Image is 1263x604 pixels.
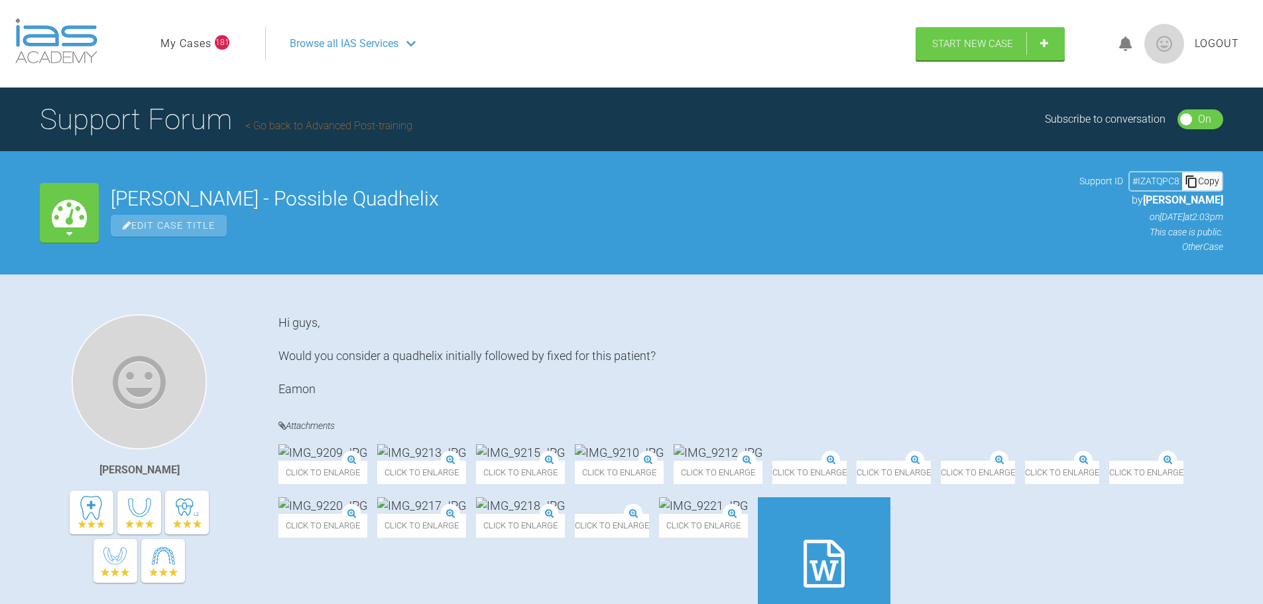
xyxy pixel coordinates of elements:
[278,497,367,514] img: IMG_9220.JPG
[1109,461,1183,484] span: Click to enlarge
[1025,461,1099,484] span: Click to enlarge
[1130,174,1182,188] div: # IZATQPC8
[278,514,367,537] span: Click to enlarge
[916,27,1065,60] a: Start New Case
[772,461,847,484] span: Click to enlarge
[111,189,1067,209] h2: [PERSON_NAME] - Possible Quadhelix
[245,119,412,132] a: Go back to Advanced Post-training
[377,461,466,484] span: Click to enlarge
[674,461,762,484] span: Click to enlarge
[674,444,762,461] img: IMG_9212.JPG
[111,215,227,237] span: Edit Case Title
[1079,192,1223,209] p: by
[99,461,180,479] div: [PERSON_NAME]
[575,514,649,537] span: Click to enlarge
[1045,111,1166,128] div: Subscribe to conversation
[1182,172,1222,190] div: Copy
[278,444,367,461] img: IMG_9209.JPG
[476,444,565,461] img: IMG_9215.JPG
[1079,174,1123,188] span: Support ID
[278,418,1223,434] h4: Attachments
[278,461,367,484] span: Click to enlarge
[72,314,207,450] img: Eamon OReilly
[476,461,565,484] span: Click to enlarge
[1198,111,1211,128] div: On
[160,35,211,52] a: My Cases
[575,444,664,461] img: IMG_9210.JPG
[377,444,466,461] img: IMG_9213.JPG
[575,461,664,484] span: Click to enlarge
[1143,194,1223,206] span: [PERSON_NAME]
[1079,239,1223,254] p: Other Case
[941,461,1015,484] span: Click to enlarge
[1144,24,1184,64] img: profile.png
[659,497,748,514] img: IMG_9221.JPG
[857,461,931,484] span: Click to enlarge
[377,497,466,514] img: IMG_9217.JPG
[659,514,748,537] span: Click to enlarge
[1079,225,1223,239] p: This case is public.
[476,497,565,514] img: IMG_9218.JPG
[1195,35,1239,52] a: Logout
[476,514,565,537] span: Click to enlarge
[215,35,229,50] span: 181
[1079,210,1223,224] p: on [DATE] at 2:03pm
[40,96,412,143] h1: Support Forum
[932,38,1013,50] span: Start New Case
[290,35,398,52] span: Browse all IAS Services
[278,314,1223,398] div: Hi guys, Would you consider a quadhelix initially followed by fixed for this patient? Eamon
[15,19,97,64] img: logo-light.3e3ef733.png
[377,514,466,537] span: Click to enlarge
